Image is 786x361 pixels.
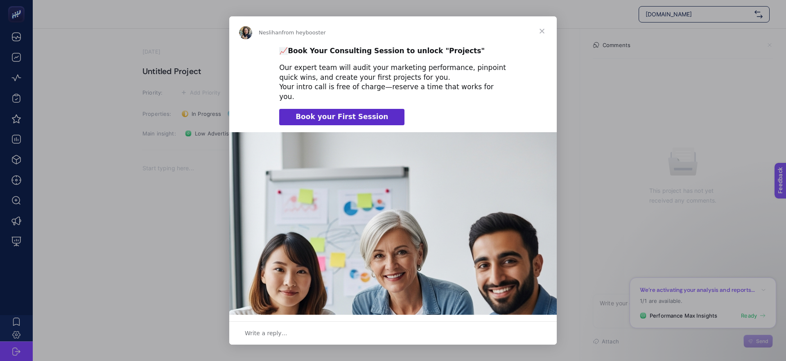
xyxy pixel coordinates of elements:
img: Profile image for Neslihan [239,26,252,39]
span: from heybooster [282,29,326,36]
a: Book your First Session [279,109,404,125]
span: Feedback [5,2,31,9]
span: Book your First Session [296,113,388,121]
div: Our expert team will audit your marketing performance, pinpoint quick wins, and create your first... [279,63,507,102]
b: Book Your Consulting Session to unlock "Projects" [288,47,485,55]
div: 📈 [279,46,507,56]
div: Open conversation and reply [229,321,557,345]
span: Neslihan [259,29,282,36]
span: Close [527,16,557,46]
span: Write a reply… [245,328,287,338]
